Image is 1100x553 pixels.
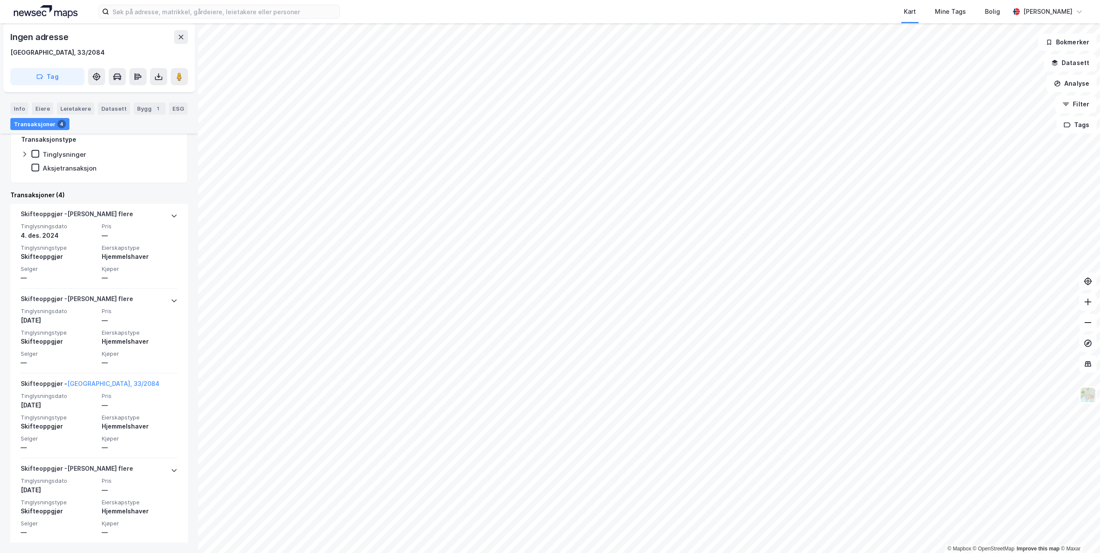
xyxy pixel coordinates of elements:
div: — [102,273,178,283]
div: Skifteoppgjør - [PERSON_NAME] flere [21,209,133,223]
span: Selger [21,265,97,273]
div: Kontrollprogram for chat [1057,512,1100,553]
div: — [21,527,97,537]
div: Hjemmelshaver [102,252,178,262]
span: Eierskapstype [102,244,178,252]
div: — [102,230,178,241]
div: Skifteoppgjør - [PERSON_NAME] flere [21,294,133,308]
div: [GEOGRAPHIC_DATA], 33/2084 [10,47,105,58]
span: Selger [21,520,97,527]
span: Pris [102,392,178,400]
div: — [21,357,97,368]
div: — [102,315,178,326]
div: [DATE] [21,485,97,495]
div: Transaksjoner (4) [10,190,188,200]
div: Mine Tags [935,6,966,17]
span: Pris [102,477,178,485]
span: Kjøper [102,350,178,357]
div: Skifteoppgjør [21,336,97,347]
div: 1 [153,104,162,113]
div: — [102,442,178,453]
div: — [102,357,178,368]
div: Datasett [98,103,130,115]
button: Bokmerker [1038,34,1097,51]
span: Kjøper [102,435,178,442]
a: [GEOGRAPHIC_DATA], 33/2084 [67,380,159,387]
div: 4. des. 2024 [21,230,97,241]
span: Kjøper [102,265,178,273]
div: Hjemmelshaver [102,506,178,516]
div: Aksjetransaksjon [43,164,97,172]
div: Bolig [985,6,1000,17]
img: Z [1080,387,1096,403]
div: — [21,273,97,283]
span: Pris [102,308,178,315]
div: Transaksjoner [10,118,69,130]
span: Eierskapstype [102,499,178,506]
div: — [21,442,97,453]
span: Selger [21,435,97,442]
div: Bygg [134,103,166,115]
div: Tinglysninger [43,150,86,158]
span: Tinglysningstype [21,414,97,421]
div: Kart [904,6,916,17]
a: OpenStreetMap [973,546,1015,552]
a: Improve this map [1017,546,1059,552]
div: Transaksjonstype [21,134,76,145]
span: Tinglysningsdato [21,477,97,485]
button: Analyse [1047,75,1097,92]
button: Tag [10,68,84,85]
div: Leietakere [57,103,94,115]
button: Filter [1055,96,1097,113]
span: Eierskapstype [102,414,178,421]
div: Hjemmelshaver [102,421,178,432]
div: ESG [169,103,187,115]
div: Eiere [32,103,53,115]
a: Mapbox [947,546,971,552]
span: Eierskapstype [102,329,178,336]
span: Tinglysningsdato [21,223,97,230]
div: Skifteoppgjør - [21,379,159,392]
div: Skifteoppgjør [21,506,97,516]
iframe: Chat Widget [1057,512,1100,553]
span: Selger [21,350,97,357]
div: [DATE] [21,315,97,326]
div: 4 [57,120,66,128]
div: Ingen adresse [10,30,70,44]
div: Skifteoppgjør - [PERSON_NAME] flere [21,463,133,477]
div: [DATE] [21,400,97,410]
div: [PERSON_NAME] [1023,6,1072,17]
div: Skifteoppgjør [21,252,97,262]
div: Info [10,103,28,115]
div: Skifteoppgjør [21,421,97,432]
span: Kjøper [102,520,178,527]
img: logo.a4113a55bc3d86da70a041830d287a7e.svg [14,5,78,18]
button: Datasett [1044,54,1097,71]
span: Tinglysningsdato [21,308,97,315]
div: — [102,400,178,410]
span: Tinglysningsdato [21,392,97,400]
input: Søk på adresse, matrikkel, gårdeiere, leietakere eller personer [109,5,339,18]
div: Hjemmelshaver [102,336,178,347]
div: — [102,485,178,495]
div: — [102,527,178,537]
span: Tinglysningstype [21,244,97,252]
span: Tinglysningstype [21,329,97,336]
button: Tags [1056,116,1097,134]
span: Tinglysningstype [21,499,97,506]
span: Pris [102,223,178,230]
